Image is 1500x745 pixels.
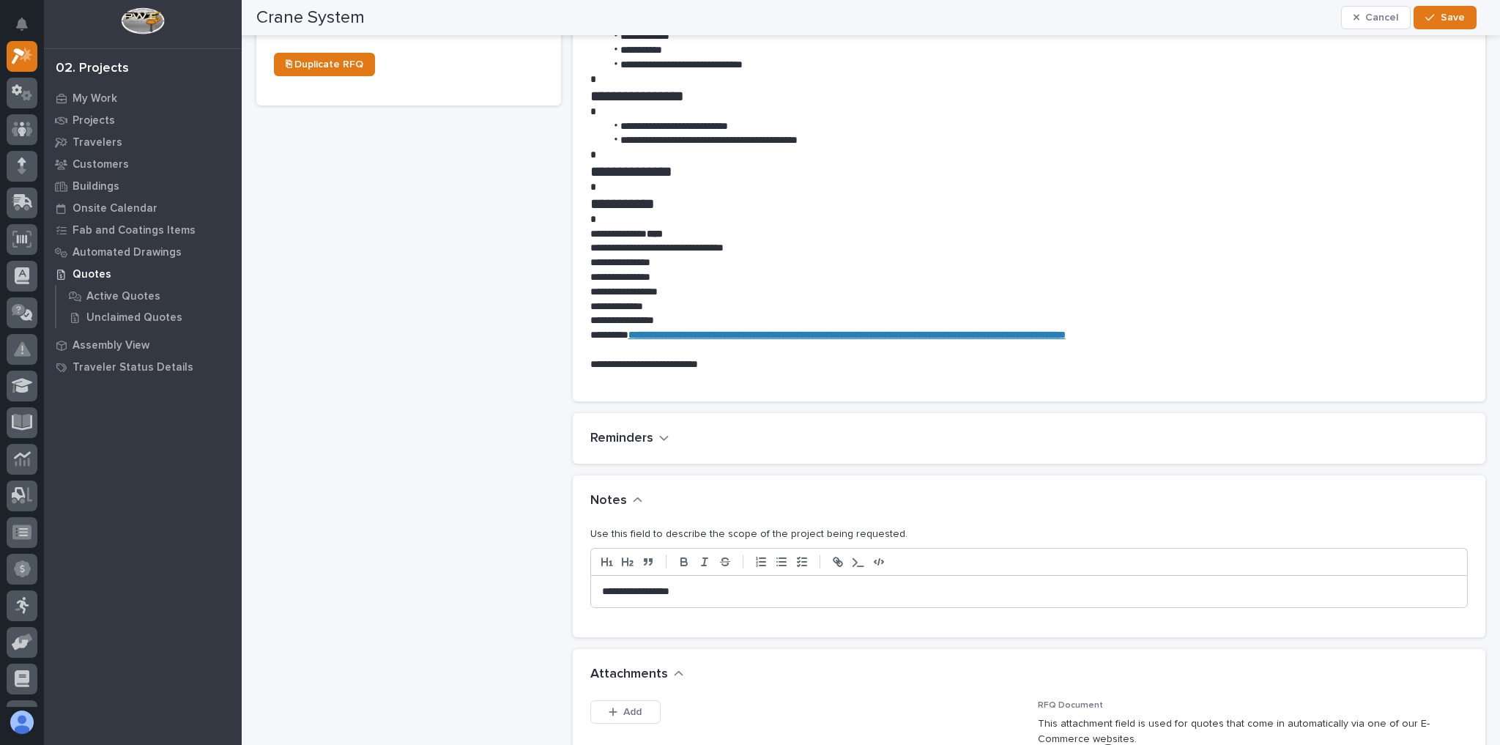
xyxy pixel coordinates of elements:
[73,224,196,237] p: Fab and Coatings Items
[590,527,1469,542] p: Use this field to describe the scope of the project being requested.
[44,153,242,175] a: Customers
[121,7,164,34] img: Workspace Logo
[73,361,193,374] p: Traveler Status Details
[86,311,182,325] p: Unclaimed Quotes
[56,307,242,327] a: Unclaimed Quotes
[590,667,684,683] button: Attachments
[73,158,129,171] p: Customers
[73,114,115,127] p: Projects
[1414,6,1476,29] button: Save
[73,180,119,193] p: Buildings
[44,356,242,378] a: Traveler Status Details
[44,334,242,356] a: Assembly View
[73,136,122,149] p: Travelers
[44,87,242,109] a: My Work
[73,92,117,105] p: My Work
[590,700,661,724] button: Add
[1038,701,1103,710] span: RFQ Document
[56,286,242,306] a: Active Quotes
[44,197,242,219] a: Onsite Calendar
[590,493,627,509] h2: Notes
[590,493,643,509] button: Notes
[73,202,157,215] p: Onsite Calendar
[1441,11,1465,24] span: Save
[44,175,242,197] a: Buildings
[590,667,668,683] h2: Attachments
[590,431,653,447] h2: Reminders
[7,9,37,40] button: Notifications
[73,246,182,259] p: Automated Drawings
[18,18,37,41] div: Notifications
[1341,6,1411,29] button: Cancel
[256,7,365,29] h2: Crane System
[44,219,242,241] a: Fab and Coatings Items
[286,59,363,70] span: ⎘ Duplicate RFQ
[44,109,242,131] a: Projects
[274,53,375,76] a: ⎘ Duplicate RFQ
[73,268,111,281] p: Quotes
[86,290,160,303] p: Active Quotes
[590,431,669,447] button: Reminders
[44,241,242,263] a: Automated Drawings
[1365,11,1398,24] span: Cancel
[56,61,129,77] div: 02. Projects
[73,339,149,352] p: Assembly View
[44,131,242,153] a: Travelers
[44,263,242,285] a: Quotes
[623,705,642,719] span: Add
[7,707,37,738] button: users-avatar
